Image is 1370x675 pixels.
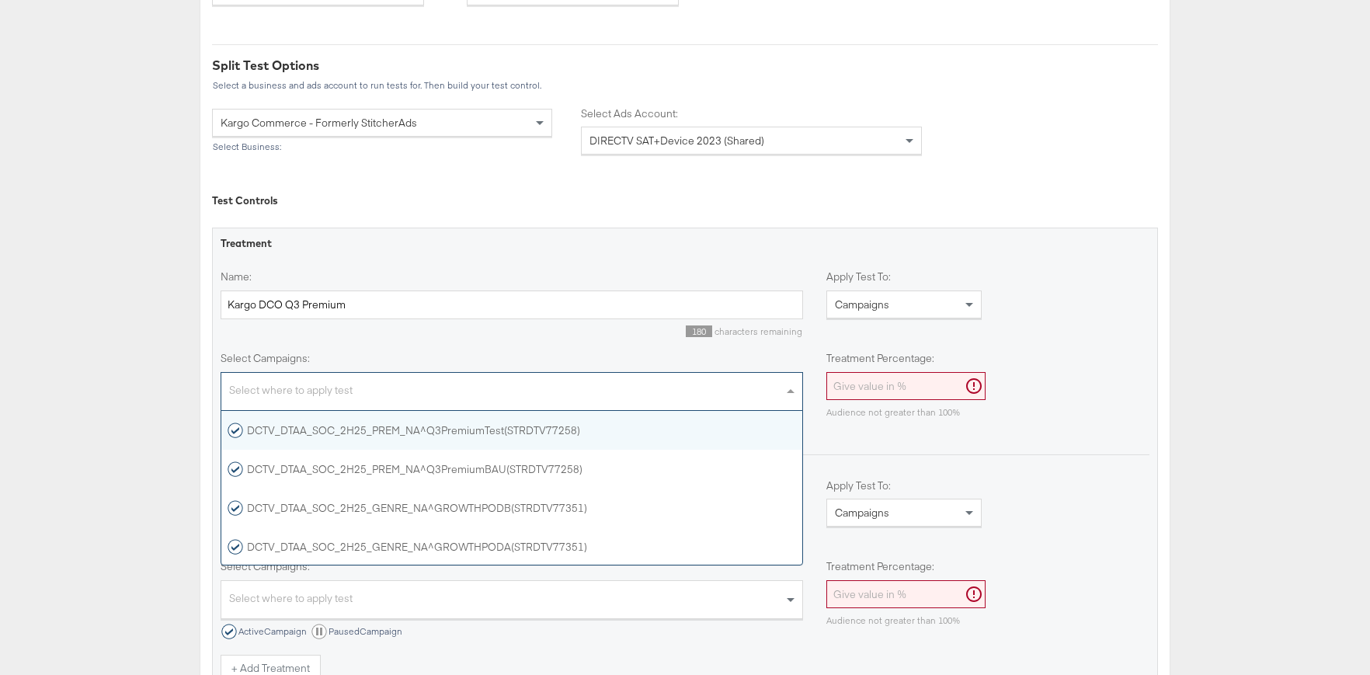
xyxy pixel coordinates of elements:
[686,325,712,337] span: 180
[221,411,802,566] div: grid
[826,580,986,609] input: Give value in %
[228,423,580,438] div: DCTV_DTAA_SOC_2H25_PREM_NA^Q3PremiumTest(STRDTV77258)
[221,585,802,618] div: Select where to apply test
[826,351,982,366] label: Treatment Percentage:
[212,193,1158,208] div: Test Controls
[221,351,803,366] label: Select campaigns:
[212,80,1158,91] div: Select a business and ads account to run tests for. Then build your test control.
[228,500,587,516] div: DCTV_DTAA_SOC_2H25_GENRE_NA^GROWTHPODB(STRDTV77351)
[228,539,587,555] div: DCTV_DTAA_SOC_2H25_GENRE_NA^GROWTHPODA(STRDTV77351)
[221,559,803,574] label: Select campaigns:
[221,270,803,284] label: Name:
[221,236,1149,251] div: Treatment
[221,325,803,337] div: characters remaining
[228,461,582,477] div: DCTV_DTAA_SOC_2H25_PREM_NA^Q3PremiumBAU(STRDTV77258)
[221,377,802,410] div: Select where to apply test
[826,559,982,574] label: Treatment Percentage:
[835,506,889,520] span: Campaigns
[581,106,921,121] label: Select Ads Account:
[835,297,889,311] span: Campaigns
[212,57,1158,75] div: Split Test Options
[221,116,417,130] span: Kargo Commerce - Formerly StitcherAds
[212,141,552,152] div: Select Business:
[221,624,802,639] div: Active Campaign Paused Campaign
[826,270,982,284] label: Apply Test To:
[826,478,982,493] label: Apply Test To:
[221,291,803,319] input: Enter treatment name
[826,372,986,401] input: Give value in %
[826,614,960,627] div: Audience not greater than 100%
[826,406,960,419] div: Audience not greater than 100%
[589,134,764,148] span: DIRECTV SAT+Device 2023 (Shared)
